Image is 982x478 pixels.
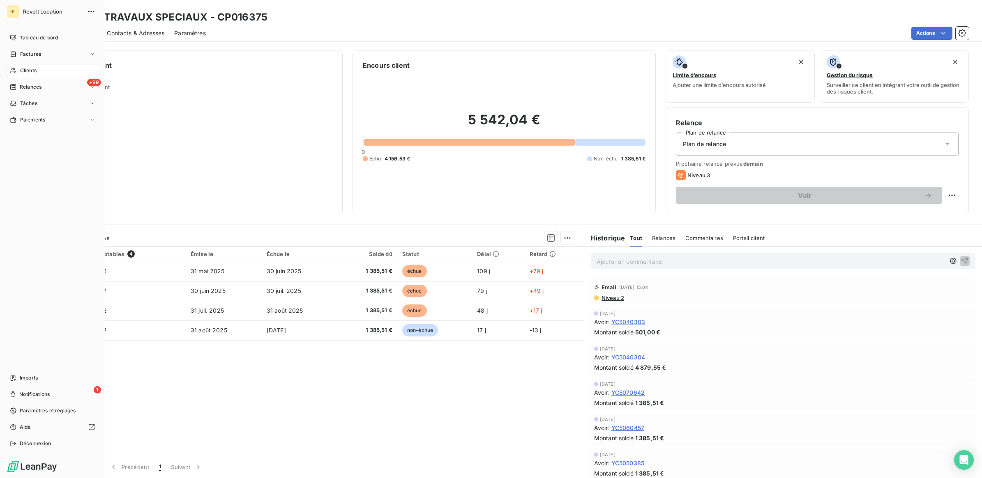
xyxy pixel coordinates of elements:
[652,235,675,241] span: Relances
[820,50,969,103] button: Gestion du risqueSurveiller ce client en intégrant votre outil de gestion des risques client.
[685,235,723,241] span: Commentaires
[191,251,257,257] div: Émise le
[594,155,618,162] span: Non-échu
[20,50,41,58] span: Factures
[19,391,50,398] span: Notifications
[402,324,438,336] span: non-échue
[600,346,615,351] span: [DATE]
[600,452,615,457] span: [DATE]
[594,318,610,326] span: Avoir :
[154,458,166,476] button: 1
[530,327,542,334] span: -13 j
[50,60,332,70] h6: Informations client
[635,469,664,478] span: 1 385,51 €
[20,374,38,382] span: Imports
[72,10,267,25] h3: CAN - TRAVAUX SPECIAUX - CP016375
[174,29,206,37] span: Paramètres
[7,5,20,18] div: RL
[369,155,381,162] span: Échu
[911,27,952,40] button: Actions
[666,50,815,103] button: Limite d’encoursAjouter une limite d’encours autorisé
[402,265,427,277] span: échue
[594,423,610,432] span: Avoir :
[584,233,625,243] h6: Historique
[267,307,303,314] span: 31 août 2025
[94,386,101,393] span: 1
[20,83,41,91] span: Relances
[343,267,392,275] span: 1 385,51 €
[7,421,98,434] a: Aide
[20,407,76,414] span: Paramètres et réglages
[594,398,634,407] span: Montant soldé
[611,318,645,326] span: YC5040303
[827,82,962,95] span: Surveiller ce client en intégrant votre outil de gestion des risques client.
[530,307,542,314] span: +17 j
[954,450,974,470] div: Open Intercom Messenger
[635,434,664,442] span: 1 385,51 €
[402,304,427,317] span: échue
[20,423,31,431] span: Aide
[600,382,615,387] span: [DATE]
[530,268,544,274] span: +79 j
[676,160,959,167] span: Prochaine relance prévue
[363,112,645,136] h2: 5 542,04 €
[7,460,58,473] img: Logo LeanPay
[686,192,924,199] span: Voir
[385,155,410,162] span: 4 156,53 €
[733,235,765,241] span: Portail client
[630,235,642,241] span: Tout
[600,417,615,422] span: [DATE]
[104,458,154,476] button: Précédent
[267,251,333,257] div: Échue le
[159,463,161,471] span: 1
[635,398,664,407] span: 1 385,51 €
[20,440,51,447] span: Déconnexion
[66,84,332,95] span: Propriétés Client
[594,363,634,372] span: Montant soldé
[594,434,634,442] span: Montant soldé
[687,172,710,178] span: Niveau 3
[267,268,302,274] span: 30 juin 2025
[673,72,716,78] span: Limite d’encours
[602,284,617,290] span: Email
[73,250,181,258] div: Pièces comptables
[594,328,634,336] span: Montant soldé
[594,459,610,467] span: Avoir :
[267,287,301,294] span: 30 juil. 2025
[611,353,645,361] span: YC5040304
[594,353,610,361] span: Avoir :
[20,116,45,124] span: Paiements
[477,287,487,294] span: 79 j
[191,287,226,294] span: 30 juin 2025
[673,82,766,88] span: Ajouter une limite d’encours autorisé
[601,295,624,301] span: Niveau 2
[530,251,579,257] div: Retard
[362,149,365,155] span: 0
[107,29,164,37] span: Contacts & Adresses
[477,268,490,274] span: 109 j
[402,285,427,297] span: échue
[743,160,763,167] span: demain
[621,155,646,162] span: 1 385,51 €
[611,459,644,467] span: YC5050385
[683,140,726,148] span: Plan de relance
[611,423,644,432] span: YC5060457
[611,388,645,397] span: YC5070642
[343,251,392,257] div: Solde dû
[594,388,610,397] span: Avoir :
[343,326,392,334] span: 1 385,51 €
[477,251,519,257] div: Délai
[267,327,286,334] span: [DATE]
[23,8,82,15] span: Revolt Location
[20,100,37,107] span: Tâches
[635,363,666,372] span: 4 879,55 €
[343,287,392,295] span: 1 385,51 €
[477,327,486,334] span: 17 j
[676,118,959,128] h6: Relance
[191,307,224,314] span: 31 juil. 2025
[20,67,37,74] span: Clients
[477,307,488,314] span: 48 j
[676,187,942,204] button: Voir
[530,287,544,294] span: +49 j
[87,79,101,86] span: +99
